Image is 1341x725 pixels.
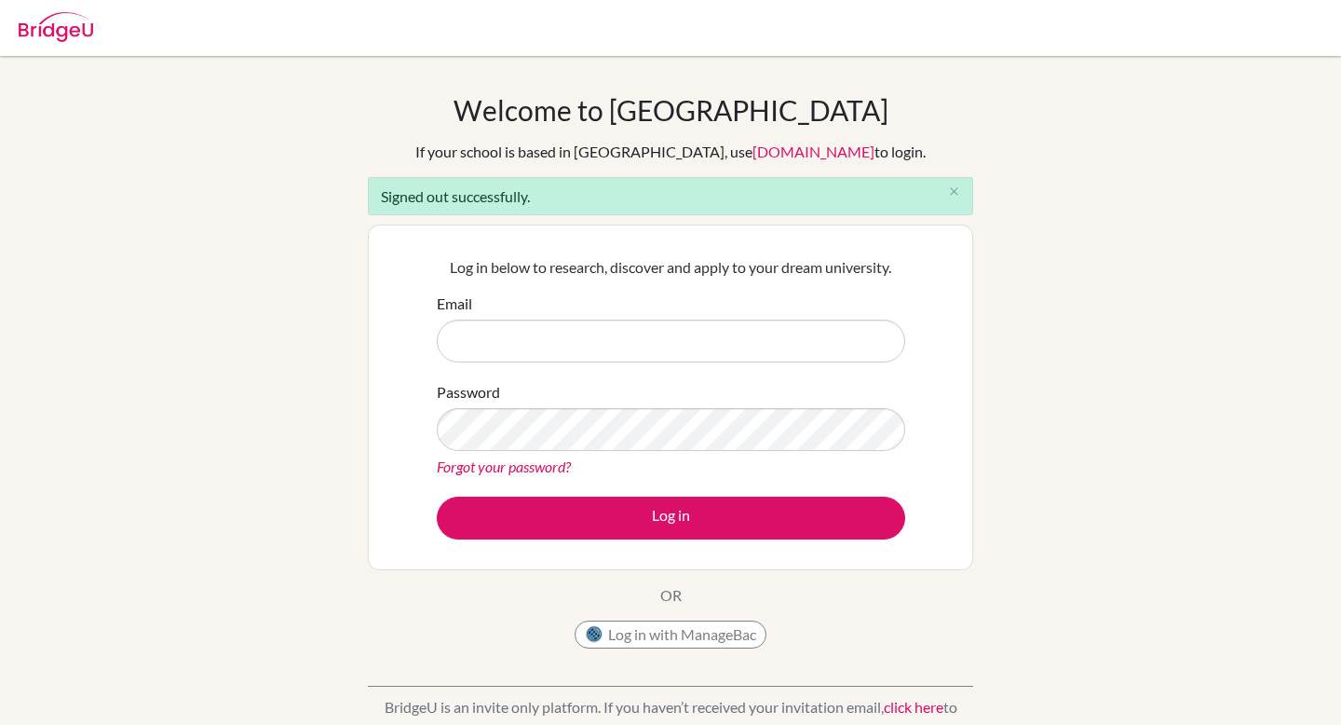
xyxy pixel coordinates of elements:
[575,621,766,649] button: Log in with ManageBac
[415,141,926,163] div: If your school is based in [GEOGRAPHIC_DATA], use to login.
[437,256,905,279] p: Log in below to research, discover and apply to your dream university.
[752,143,874,160] a: [DOMAIN_NAME]
[660,584,682,607] p: OR
[935,178,972,206] button: Close
[437,458,571,475] a: Forgot your password?
[368,177,973,215] div: Signed out successfully.
[437,381,500,404] label: Password
[437,293,472,315] label: Email
[437,497,905,540] button: Log in
[19,12,93,42] img: Bridge-U
[884,698,943,716] a: click here
[947,185,961,198] i: close
[454,93,888,127] h1: Welcome to [GEOGRAPHIC_DATA]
